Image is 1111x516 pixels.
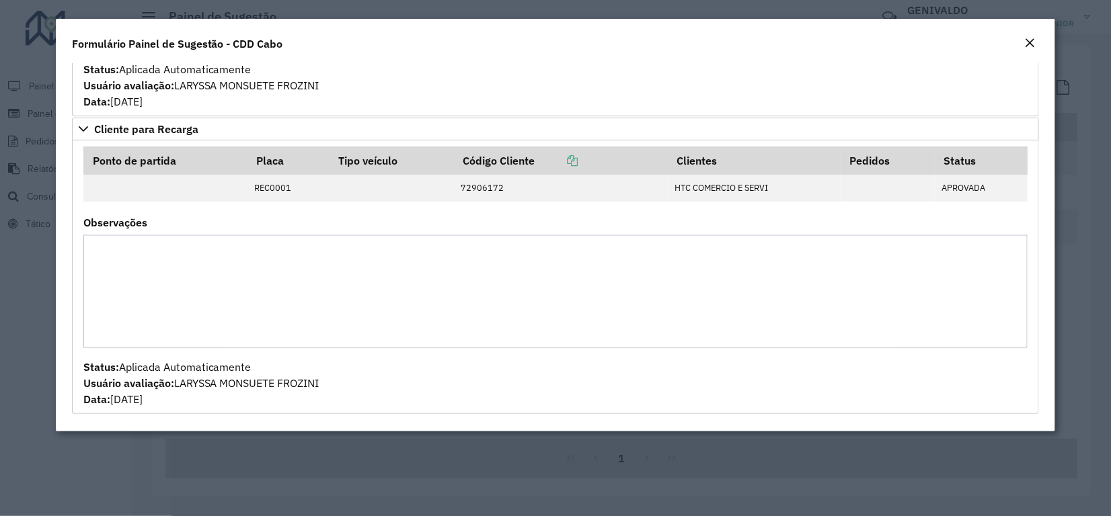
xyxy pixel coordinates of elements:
[247,146,330,175] th: Placa
[83,360,319,406] span: Aplicada Automaticamente LARYSSA MONSUETE FROZINI [DATE]
[454,146,668,175] th: Código Cliente
[83,62,319,108] span: Aplicada Automaticamente LARYSSA MONSUETE FROZINI [DATE]
[454,175,668,202] td: 72906172
[668,175,841,202] td: HTC COMERCIO E SERVI
[83,146,247,175] th: Ponto de partida
[535,154,578,167] a: Copiar
[83,360,119,374] strong: Status:
[83,62,119,76] strong: Status:
[94,124,198,134] span: Cliente para Recarga
[83,95,110,108] strong: Data:
[668,146,841,175] th: Clientes
[1020,35,1039,52] button: Close
[72,36,283,52] h4: Formulário Painel de Sugestão - CDD Cabo
[83,392,110,406] strong: Data:
[83,214,147,230] label: Observações
[83,376,174,390] strong: Usuário avaliação:
[72,118,1040,140] a: Cliente para Recarga
[72,140,1040,415] div: Cliente para Recarga
[935,146,1028,175] th: Status
[841,146,935,175] th: Pedidos
[247,175,330,202] td: REC0001
[330,146,454,175] th: Tipo veículo
[935,175,1028,202] td: APROVADA
[1024,38,1035,48] em: Fechar
[83,79,174,92] strong: Usuário avaliação:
